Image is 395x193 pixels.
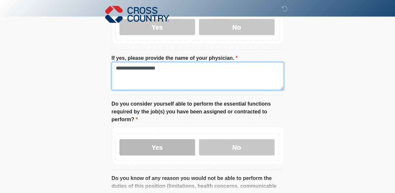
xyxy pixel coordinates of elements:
label: Yes [119,139,195,155]
label: Do you consider yourself able to perform the essential functions required by the job(s) you have ... [112,100,284,123]
img: Cross Country Logo [105,5,169,24]
label: No [199,139,275,155]
label: If yes, please provide the name of your physician. [112,54,238,62]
